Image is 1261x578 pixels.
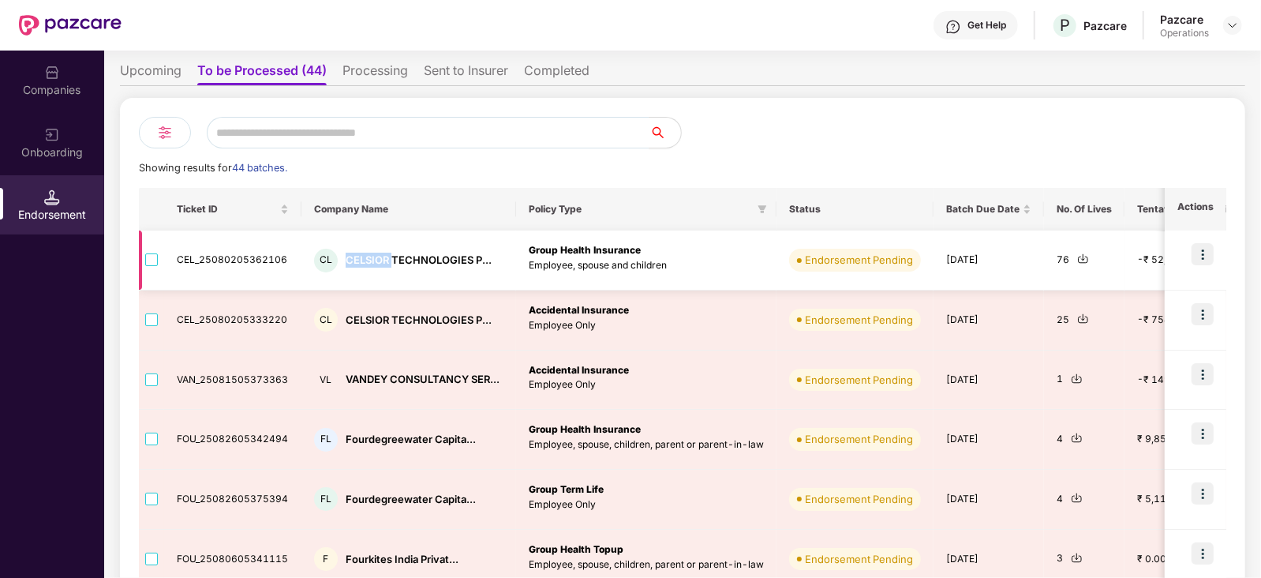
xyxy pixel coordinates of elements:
[1124,470,1259,530] td: ₹ 5,111.93
[1057,492,1112,507] div: 4
[1124,291,1259,351] td: -₹ 754.63
[1060,16,1070,35] span: P
[346,492,476,507] div: Fourdegreewater Capita...
[314,428,338,452] div: FL
[1077,253,1089,265] img: svg+xml;base64,PHN2ZyBpZD0iRG93bmxvYWQtMjR4MjQiIHhtbG5zPSJodHRwOi8vd3d3LnczLm9yZy8yMDAwL3N2ZyIgd2...
[1226,19,1239,32] img: svg+xml;base64,PHN2ZyBpZD0iRHJvcGRvd24tMzJ4MzIiIHhtbG5zPSJodHRwOi8vd3d3LnczLm9yZy8yMDAwL3N2ZyIgd2...
[314,368,338,392] div: VL
[346,432,476,447] div: Fourdegreewater Capita...
[805,491,913,507] div: Endorsement Pending
[529,258,764,273] p: Employee, spouse and children
[346,372,500,387] div: VANDEY CONSULTANCY SER...
[1083,18,1127,33] div: Pazcare
[1071,432,1083,444] img: svg+xml;base64,PHN2ZyBpZD0iRG93bmxvYWQtMjR4MjQiIHhtbG5zPSJodHRwOi8vd3d3LnczLm9yZy8yMDAwL3N2ZyIgd2...
[649,117,682,148] button: search
[805,252,913,268] div: Endorsement Pending
[314,547,338,571] div: F
[758,205,767,214] span: filter
[1192,363,1214,385] img: icon
[1124,231,1259,291] td: -₹ 52,512.89
[44,127,60,143] img: svg+xml;base64,PHN2ZyB3aWR0aD0iMjAiIGhlaWdodD0iMjAiIHZpZXdCb3g9IjAgMCAyMCAyMCIgZmlsbD0ibm9uZSIgeG...
[120,62,181,85] li: Upcoming
[1071,492,1083,504] img: svg+xml;base64,PHN2ZyBpZD0iRG93bmxvYWQtMjR4MjQiIHhtbG5zPSJodHRwOi8vd3d3LnczLm9yZy8yMDAwL3N2ZyIgd2...
[346,313,492,328] div: CELSIOR TECHNOLOGIES P...
[19,15,122,36] img: New Pazcare Logo
[529,244,641,256] b: Group Health Insurance
[164,351,301,411] td: VAN_25081505373363
[805,431,913,447] div: Endorsement Pending
[139,162,287,174] span: Showing results for
[529,318,764,333] p: Employee Only
[524,62,589,85] li: Completed
[1124,410,1259,470] td: ₹ 9,852.03
[232,162,287,174] span: 44 batches.
[1192,303,1214,325] img: icon
[314,487,338,511] div: FL
[346,253,492,268] div: CELSIOR TECHNOLOGIES P...
[1165,188,1226,231] th: Actions
[934,470,1044,530] td: [DATE]
[155,123,174,142] img: svg+xml;base64,PHN2ZyB4bWxucz0iaHR0cDovL3d3dy53My5vcmcvMjAwMC9zdmciIHdpZHRoPSIyNCIgaGVpZ2h0PSIyNC...
[805,312,913,328] div: Endorsement Pending
[1071,373,1083,385] img: svg+xml;base64,PHN2ZyBpZD0iRG93bmxvYWQtMjR4MjQiIHhtbG5zPSJodHRwOi8vd3d3LnczLm9yZy8yMDAwL3N2ZyIgd2...
[529,437,764,452] p: Employee, spouse, children, parent or parent-in-law
[164,291,301,351] td: CEL_25080205333220
[754,200,770,219] span: filter
[1192,542,1214,565] img: icon
[44,65,60,81] img: svg+xml;base64,PHN2ZyBpZD0iQ29tcGFuaWVzIiB4bWxucz0iaHR0cDovL3d3dy53My5vcmcvMjAwMC9zdmciIHdpZHRoPS...
[1044,188,1124,231] th: No. Of Lives
[934,188,1044,231] th: Batch Due Date
[164,231,301,291] td: CEL_25080205362106
[967,19,1006,32] div: Get Help
[934,410,1044,470] td: [DATE]
[1057,432,1112,447] div: 4
[776,188,934,231] th: Status
[1192,243,1214,265] img: icon
[301,188,516,231] th: Company Name
[1160,27,1209,39] div: Operations
[529,377,764,392] p: Employee Only
[529,203,751,216] span: Policy Type
[1160,12,1209,27] div: Pazcare
[1124,351,1259,411] td: -₹ 149.36
[934,291,1044,351] td: [DATE]
[529,423,641,435] b: Group Health Insurance
[529,557,764,572] p: Employee, spouse, children, parent or parent-in-law
[529,364,629,376] b: Accidental Insurance
[529,304,629,316] b: Accidental Insurance
[1192,482,1214,505] img: icon
[164,188,301,231] th: Ticket ID
[934,231,1044,291] td: [DATE]
[649,126,681,139] span: search
[1057,551,1112,566] div: 3
[945,19,961,35] img: svg+xml;base64,PHN2ZyBpZD0iSGVscC0zMngzMiIgeG1sbnM9Imh0dHA6Ly93d3cudzMub3JnLzIwMDAvc3ZnIiB3aWR0aD...
[529,543,623,555] b: Group Health Topup
[197,62,327,85] li: To be Processed (44)
[346,552,458,567] div: Fourkites India Privat...
[529,483,604,495] b: Group Term Life
[805,372,913,388] div: Endorsement Pending
[1124,188,1259,231] th: Tentative Batch Pricing
[805,551,913,567] div: Endorsement Pending
[424,62,508,85] li: Sent to Insurer
[164,470,301,530] td: FOU_25082605375394
[934,351,1044,411] td: [DATE]
[44,190,60,205] img: svg+xml;base64,PHN2ZyB3aWR0aD0iMTQuNSIgaGVpZ2h0PSIxNC41IiB2aWV3Qm94PSIwIDAgMTYgMTYiIGZpbGw9Im5vbm...
[314,308,338,332] div: CL
[1057,253,1112,268] div: 76
[946,203,1020,216] span: Batch Due Date
[1057,313,1112,328] div: 25
[1057,372,1112,387] div: 1
[164,410,301,470] td: FOU_25082605342494
[1192,422,1214,445] img: icon
[1077,313,1089,325] img: svg+xml;base64,PHN2ZyBpZD0iRG93bmxvYWQtMjR4MjQiIHhtbG5zPSJodHRwOi8vd3d3LnczLm9yZy8yMDAwL3N2ZyIgd2...
[529,497,764,512] p: Employee Only
[342,62,408,85] li: Processing
[1071,552,1083,564] img: svg+xml;base64,PHN2ZyBpZD0iRG93bmxvYWQtMjR4MjQiIHhtbG5zPSJodHRwOi8vd3d3LnczLm9yZy8yMDAwL3N2ZyIgd2...
[177,203,277,216] span: Ticket ID
[314,249,338,272] div: CL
